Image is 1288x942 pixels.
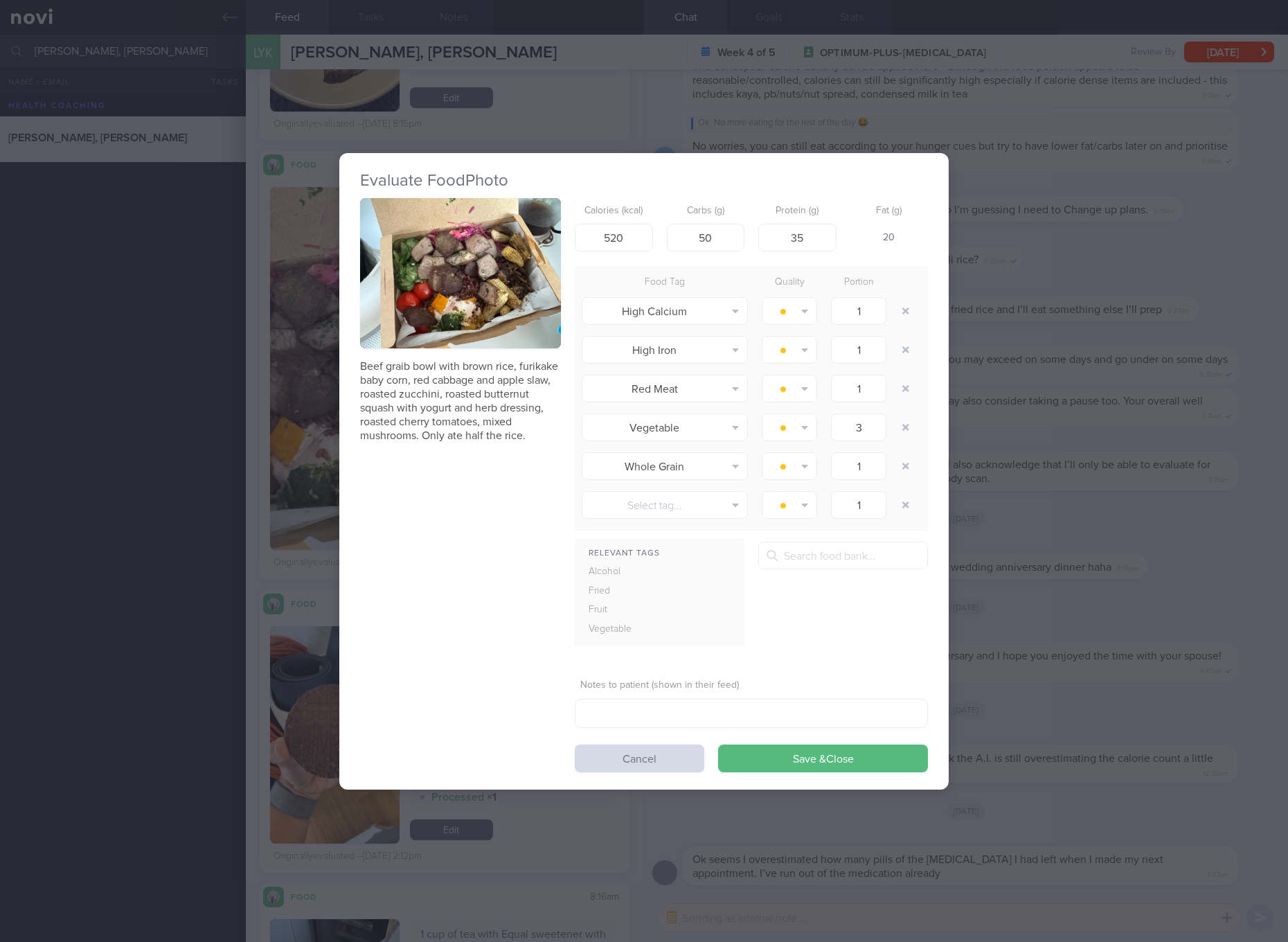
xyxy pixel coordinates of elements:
input: 1.0 [831,297,886,325]
div: Quality [755,273,824,292]
label: Carbs (g) [672,205,740,217]
input: 1.0 [831,452,886,480]
button: Save &Close [718,745,928,772]
input: 9 [758,224,837,251]
div: Food Tag [575,273,755,292]
div: Fried [575,582,663,601]
input: 1.0 [831,414,886,441]
button: Red Meat [582,375,748,402]
label: Protein (g) [764,205,831,217]
div: Portion [824,273,893,292]
div: Fruit [575,601,663,620]
input: 1.0 [831,336,886,364]
div: 20 [850,224,929,253]
button: Cancel [575,745,704,772]
input: 1.0 [831,491,886,519]
button: Select tag... [582,491,748,519]
label: Notes to patient (shown in their feed) [580,679,922,692]
div: Relevant Tags [575,545,744,562]
div: Alcohol [575,562,663,582]
div: Vegetable [575,620,663,639]
input: 250 [575,224,653,251]
button: High Iron [582,336,748,364]
button: Whole Grain [582,452,748,480]
input: 1.0 [831,375,886,402]
button: High Calcium [582,297,748,325]
input: 33 [667,224,745,251]
label: Fat (g) [856,205,923,217]
h2: Evaluate Food Photo [360,170,928,191]
button: Vegetable [582,414,748,441]
label: Calories (kcal) [580,205,647,217]
p: Beef graib bowl with brown rice, furikake baby corn, red cabbage and apple slaw, roasted zucchini... [360,359,561,443]
img: Beef graib bowl with brown rice, furikake baby corn, red cabbage and apple slaw, roasted zucchini... [360,198,561,349]
input: Search food bank... [758,542,928,569]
